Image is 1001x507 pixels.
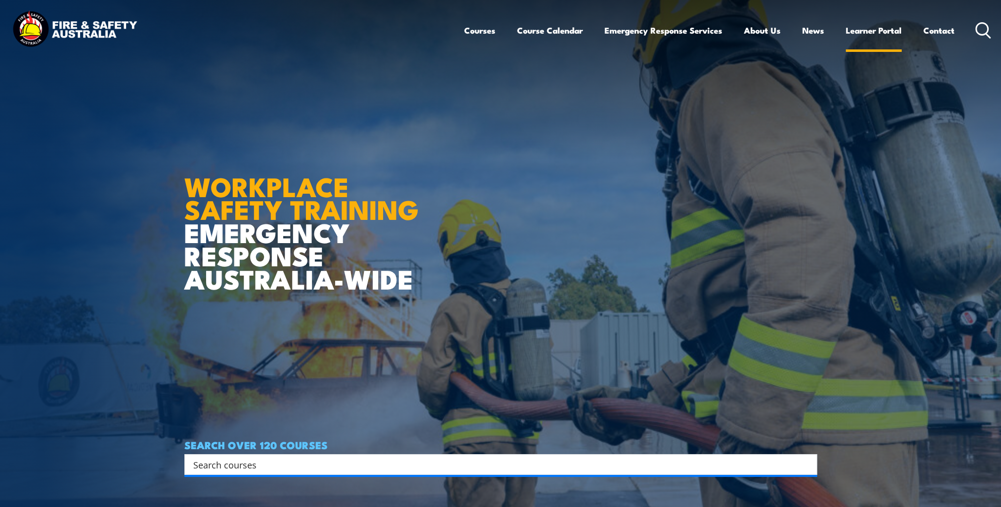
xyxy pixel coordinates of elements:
[923,17,955,43] a: Contact
[193,457,795,472] input: Search input
[517,17,583,43] a: Course Calendar
[744,17,781,43] a: About Us
[605,17,722,43] a: Emergency Response Services
[184,150,426,290] h1: EMERGENCY RESPONSE AUSTRALIA-WIDE
[184,165,419,229] strong: WORKPLACE SAFETY TRAINING
[800,458,814,471] button: Search magnifier button
[802,17,824,43] a: News
[184,439,817,450] h4: SEARCH OVER 120 COURSES
[195,458,797,471] form: Search form
[846,17,902,43] a: Learner Portal
[464,17,495,43] a: Courses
